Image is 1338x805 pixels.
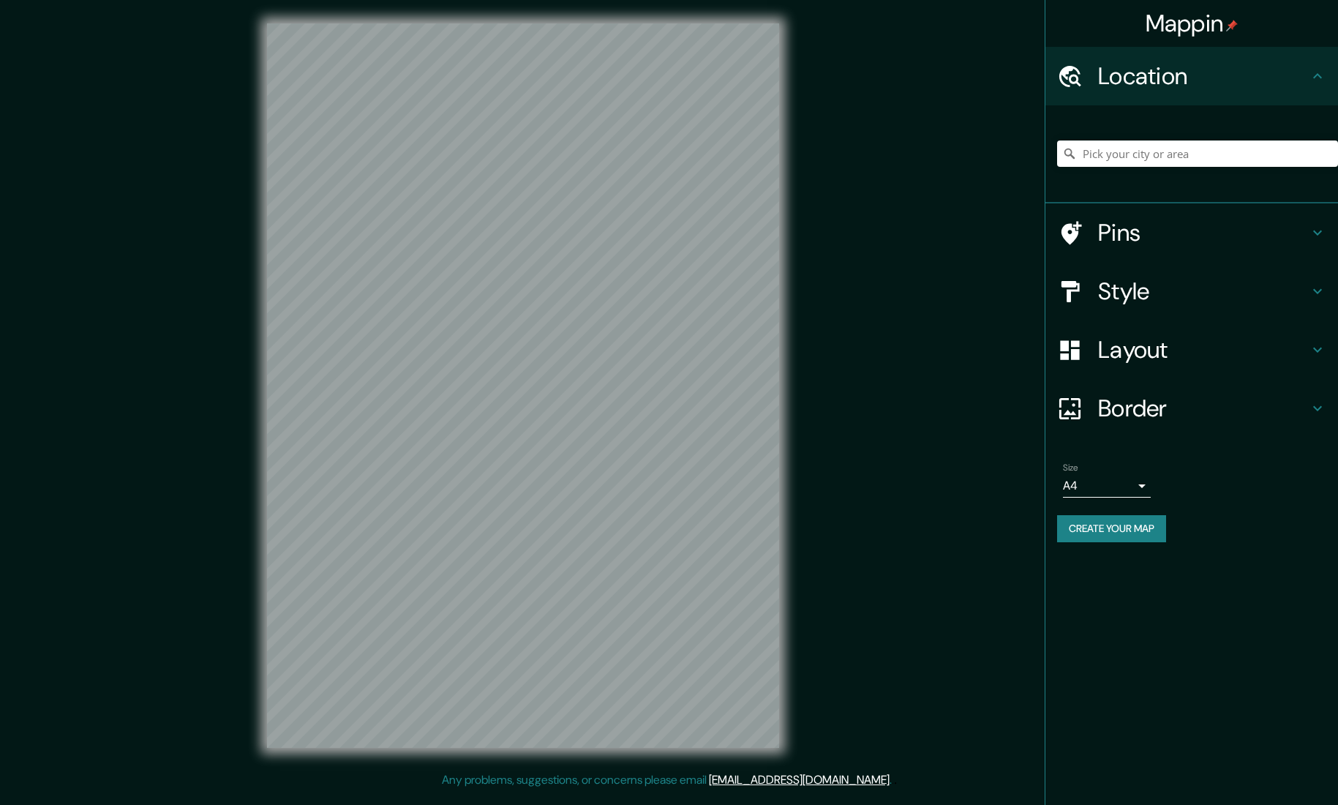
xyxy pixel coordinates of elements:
p: Any problems, suggestions, or concerns please email . [442,771,892,789]
div: . [894,771,897,789]
button: Create your map [1057,515,1166,542]
h4: Pins [1098,218,1309,247]
div: Pins [1045,203,1338,262]
div: . [892,771,894,789]
div: A4 [1063,474,1151,498]
input: Pick your city or area [1057,141,1338,167]
div: Location [1045,47,1338,105]
h4: Location [1098,61,1309,91]
a: [EMAIL_ADDRESS][DOMAIN_NAME] [709,772,890,787]
div: Style [1045,262,1338,321]
div: Border [1045,379,1338,438]
h4: Style [1098,277,1309,306]
h4: Border [1098,394,1309,423]
img: pin-icon.png [1226,20,1238,31]
canvas: Map [267,23,779,748]
div: Layout [1045,321,1338,379]
h4: Mappin [1146,9,1239,38]
label: Size [1063,462,1078,474]
h4: Layout [1098,335,1309,364]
